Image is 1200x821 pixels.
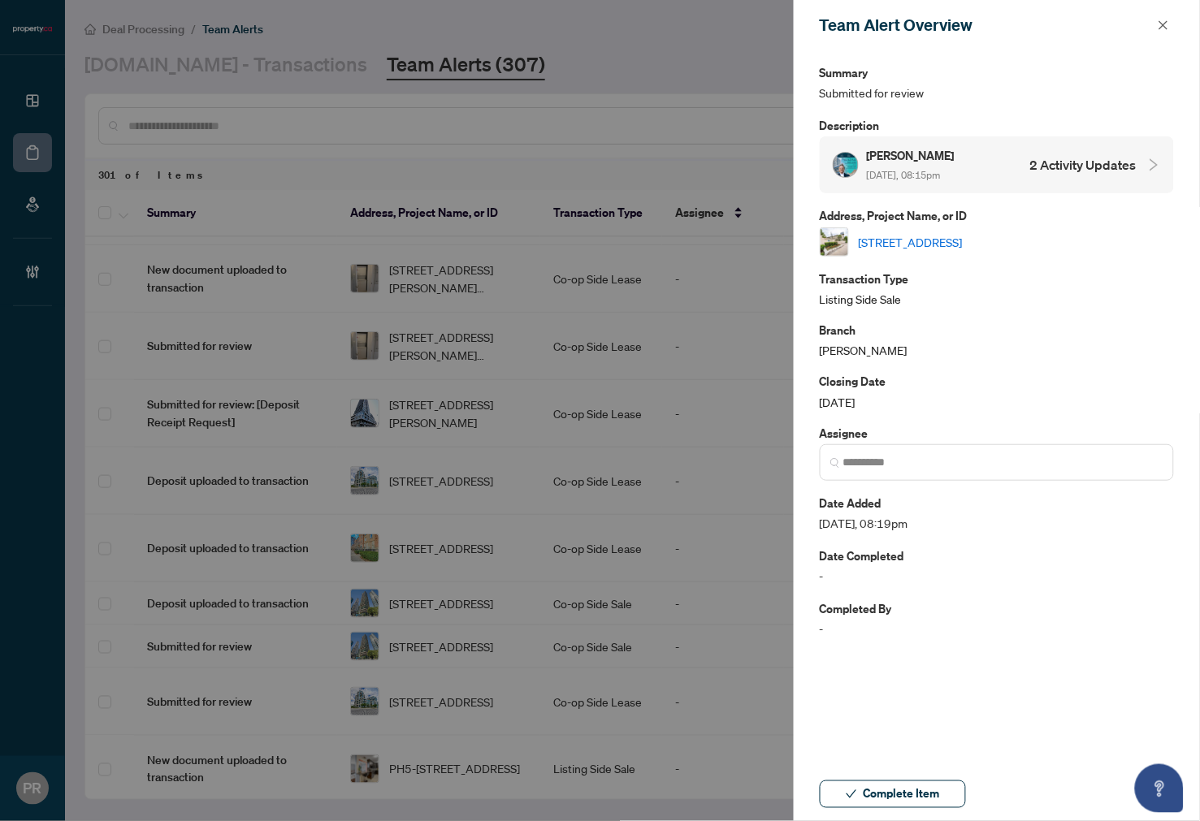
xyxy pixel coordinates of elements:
[820,206,1174,225] p: Address, Project Name, or ID
[820,321,1174,359] div: [PERSON_NAME]
[820,494,1174,512] p: Date Added
[820,84,1174,102] span: Submitted for review
[820,63,1174,82] p: Summary
[864,781,940,807] span: Complete Item
[820,599,1174,618] p: Completed By
[820,372,1174,410] div: [DATE]
[859,233,963,251] a: [STREET_ADDRESS]
[830,458,840,468] img: search_icon
[820,514,1174,533] span: [DATE], 08:19pm
[820,372,1174,391] p: Closing Date
[820,136,1174,193] div: Profile Icon[PERSON_NAME] [DATE], 08:15pm2 Activity Updates
[834,153,858,177] img: Profile Icon
[1135,764,1184,813] button: Open asap
[820,116,1174,135] p: Description
[1146,158,1161,172] span: collapsed
[820,270,1174,288] p: Transaction Type
[820,321,1174,339] p: Branch
[820,13,1153,37] div: Team Alert Overview
[821,228,848,256] img: thumbnail-img
[1030,155,1137,175] h4: 2 Activity Updates
[820,547,1174,565] p: Date Completed
[820,620,1174,638] span: -
[820,424,1174,443] p: Assignee
[846,789,857,800] span: check
[867,146,957,165] h5: [PERSON_NAME]
[820,780,966,808] button: Complete Item
[820,567,1174,586] span: -
[867,169,941,181] span: [DATE], 08:15pm
[820,270,1174,308] div: Listing Side Sale
[1158,19,1169,31] span: close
